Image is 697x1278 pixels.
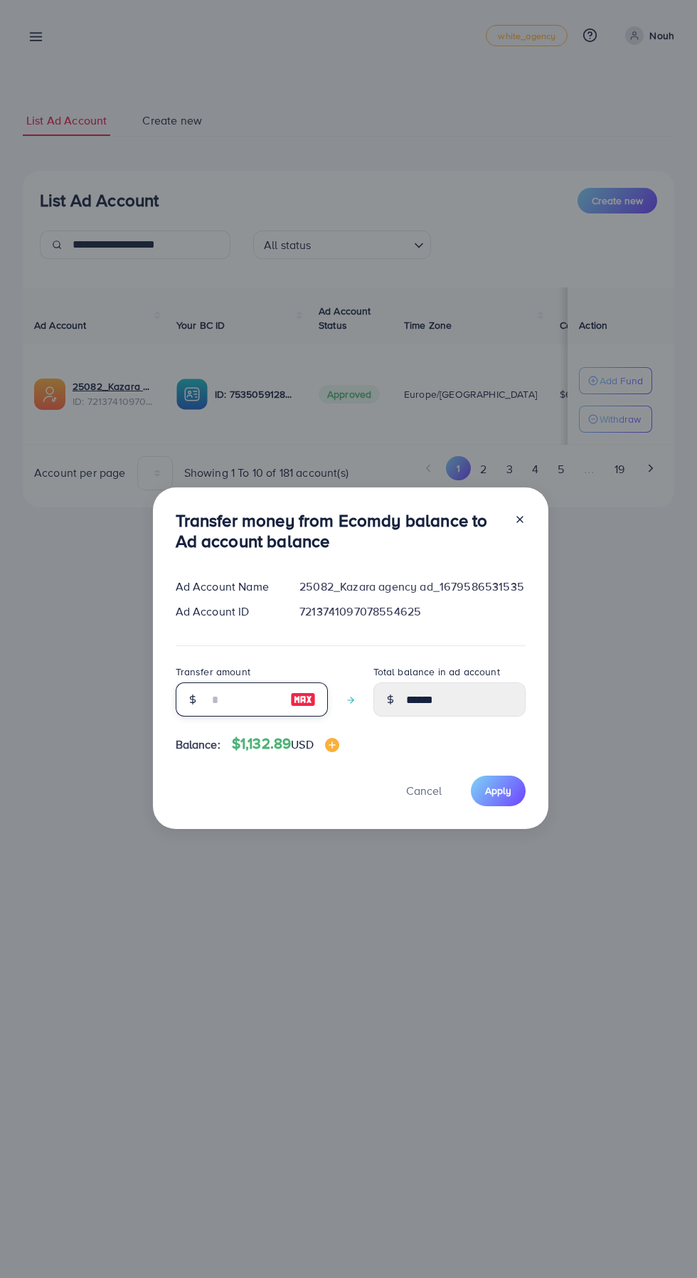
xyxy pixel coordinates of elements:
div: Ad Account Name [164,579,289,595]
button: Apply [471,776,526,806]
div: Ad Account ID [164,603,289,620]
span: Apply [485,783,511,798]
span: USD [291,736,313,752]
img: image [290,691,316,708]
img: image [325,738,339,752]
label: Total balance in ad account [373,665,500,679]
h4: $1,132.89 [232,735,339,753]
div: 25082_Kazara agency ad_1679586531535 [288,579,536,595]
span: Balance: [176,736,220,753]
span: Cancel [406,783,442,798]
div: 7213741097078554625 [288,603,536,620]
button: Cancel [388,776,459,806]
h3: Transfer money from Ecomdy balance to Ad account balance [176,510,503,551]
label: Transfer amount [176,665,250,679]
